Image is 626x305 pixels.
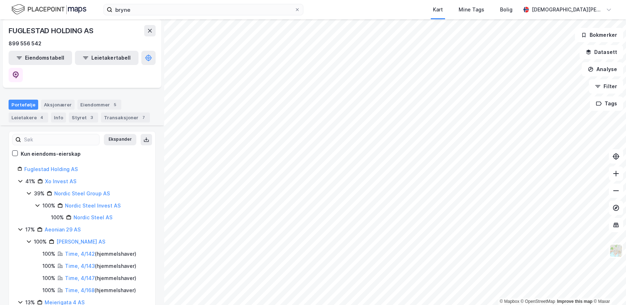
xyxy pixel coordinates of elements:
div: 100% [51,213,64,222]
a: [PERSON_NAME] AS [56,239,105,245]
div: 17% [25,225,35,234]
div: 100% [42,201,55,210]
iframe: Chat Widget [590,271,626,305]
a: Time, 4/143 [65,263,95,269]
div: [DEMOGRAPHIC_DATA][PERSON_NAME] [532,5,603,14]
a: Time, 4/142 [65,251,95,257]
button: Leietakertabell [75,51,138,65]
button: Analyse [582,62,623,76]
div: 3 [88,114,95,121]
div: 100% [42,274,55,282]
div: 39% [34,189,45,198]
div: 100% [42,250,55,258]
div: ( hjemmelshaver ) [65,286,136,295]
div: Kontrollprogram for chat [590,271,626,305]
div: 100% [42,262,55,270]
a: Nordic Steel AS [74,214,112,220]
a: Aeonian 29 AS [45,226,81,232]
div: ( hjemmelshaver ) [65,262,136,270]
div: 4 [38,114,45,121]
div: 5 [111,101,118,108]
div: Aksjonærer [41,100,75,110]
div: Mine Tags [459,5,484,14]
button: Ekspander [104,134,136,145]
div: Eiendommer [77,100,121,110]
a: Mapbox [500,299,519,304]
div: Transaksjoner [101,112,150,122]
a: Improve this map [557,299,592,304]
div: 100% [34,237,47,246]
button: Tags [590,96,623,111]
div: Info [51,112,66,122]
input: Søk [21,134,99,145]
div: Kart [433,5,443,14]
button: Datasett [580,45,623,59]
div: 7 [140,114,147,121]
img: logo.f888ab2527a4732fd821a326f86c7f29.svg [11,3,86,16]
input: Søk på adresse, matrikkel, gårdeiere, leietakere eller personer [112,4,294,15]
div: FUGLESTAD HOLDING AS [9,25,95,36]
div: ( hjemmelshaver ) [65,250,136,258]
a: Nordic Steel Group AS [54,190,110,196]
button: Bokmerker [575,28,623,42]
div: Bolig [500,5,513,14]
button: Filter [589,79,623,94]
div: Portefølje [9,100,38,110]
a: Fuglestad Holding AS [24,166,78,172]
div: 41% [25,177,35,186]
div: 899 556 542 [9,39,41,48]
div: Styret [69,112,98,122]
a: Xo Invest AS [45,178,76,184]
div: Kun eiendoms-eierskap [21,150,81,158]
a: Nordic Steel Invest AS [65,202,121,209]
div: ( hjemmelshaver ) [65,274,136,282]
a: Time, 4/147 [65,275,95,281]
div: Leietakere [9,112,48,122]
div: 100% [42,286,55,295]
button: Eiendomstabell [9,51,72,65]
a: OpenStreetMap [521,299,555,304]
a: Time, 4/168 [65,287,95,293]
img: Z [609,244,623,257]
